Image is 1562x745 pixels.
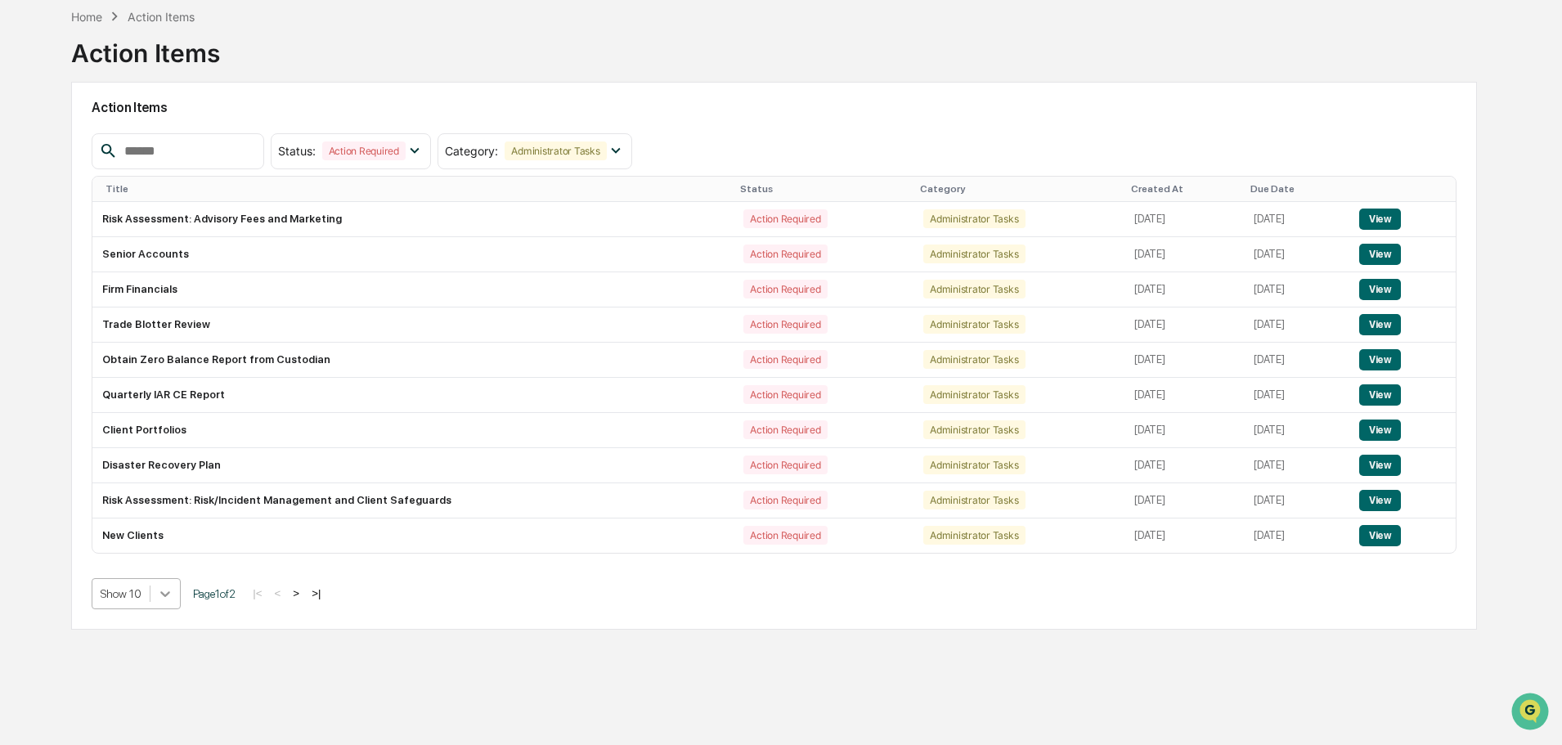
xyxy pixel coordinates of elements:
td: [DATE] [1124,483,1244,518]
span: Pylon [163,277,198,289]
div: Administrator Tasks [923,526,1025,545]
div: Administrator Tasks [923,209,1025,228]
button: View [1359,420,1401,441]
div: Action Required [743,315,827,334]
div: We're available if you need us! [56,141,207,155]
img: 1746055101610-c473b297-6a78-478c-a979-82029cc54cd1 [16,125,46,155]
td: [DATE] [1124,237,1244,272]
div: Administrator Tasks [505,141,606,160]
button: > [288,586,304,600]
button: |< [248,586,267,600]
div: Administrator Tasks [923,491,1025,509]
td: New Clients [92,518,734,553]
td: [DATE] [1244,307,1349,343]
button: < [270,586,286,600]
button: View [1359,244,1401,265]
button: View [1359,349,1401,370]
td: [DATE] [1124,518,1244,553]
div: Created At [1131,183,1237,195]
input: Clear [43,74,270,92]
a: View [1359,353,1401,366]
a: View [1359,213,1401,225]
td: [DATE] [1124,272,1244,307]
div: Administrator Tasks [923,245,1025,263]
button: View [1359,209,1401,230]
span: Category : [445,144,498,158]
td: Disaster Recovery Plan [92,448,734,483]
td: [DATE] [1244,518,1349,553]
div: Administrator Tasks [923,315,1025,334]
a: View [1359,318,1401,330]
div: Action Items [71,25,220,68]
div: Action Required [743,350,827,369]
td: [DATE] [1124,307,1244,343]
td: [DATE] [1244,343,1349,378]
button: Start new chat [278,130,298,150]
td: [DATE] [1124,448,1244,483]
span: Data Lookup [33,237,103,254]
td: [DATE] [1244,448,1349,483]
td: [DATE] [1124,378,1244,413]
td: [DATE] [1244,202,1349,237]
h2: Action Items [92,100,1457,115]
button: View [1359,525,1401,546]
button: View [1359,314,1401,335]
div: 🔎 [16,239,29,252]
a: View [1359,459,1401,471]
div: Administrator Tasks [923,456,1025,474]
div: Home [71,10,102,24]
span: Status : [278,144,316,158]
a: View [1359,248,1401,260]
div: Action Items [128,10,195,24]
td: [DATE] [1124,343,1244,378]
div: Title [105,183,727,195]
a: View [1359,283,1401,295]
a: View [1359,424,1401,436]
td: Senior Accounts [92,237,734,272]
div: Administrator Tasks [923,350,1025,369]
div: Action Required [322,141,406,160]
td: [DATE] [1124,413,1244,448]
div: Action Required [743,456,827,474]
p: How can we help? [16,34,298,61]
td: Trade Blotter Review [92,307,734,343]
span: Page 1 of 2 [193,587,236,600]
td: Quarterly IAR CE Report [92,378,734,413]
a: Powered byPylon [115,276,198,289]
button: View [1359,279,1401,300]
div: Action Required [743,385,827,404]
div: Action Required [743,491,827,509]
a: 🗄️Attestations [112,200,209,229]
div: Action Required [743,209,827,228]
a: 🖐️Preclearance [10,200,112,229]
td: Risk Assessment: Advisory Fees and Marketing [92,202,734,237]
button: View [1359,490,1401,511]
td: Risk Assessment: Risk/Incident Management and Client Safeguards [92,483,734,518]
td: [DATE] [1244,413,1349,448]
div: Action Required [743,526,827,545]
a: View [1359,529,1401,541]
div: Action Required [743,280,827,298]
span: Attestations [135,206,203,222]
div: Administrator Tasks [923,420,1025,439]
div: Action Required [743,245,827,263]
button: >| [307,586,325,600]
button: View [1359,455,1401,476]
td: [DATE] [1244,237,1349,272]
div: Action Required [743,420,827,439]
span: Preclearance [33,206,105,222]
a: View [1359,494,1401,506]
td: [DATE] [1244,378,1349,413]
td: [DATE] [1244,483,1349,518]
td: Firm Financials [92,272,734,307]
td: [DATE] [1244,272,1349,307]
div: Status [740,183,907,195]
div: Category [920,183,1118,195]
div: Due Date [1250,183,1343,195]
div: Start new chat [56,125,268,141]
div: 🗄️ [119,208,132,221]
td: [DATE] [1124,202,1244,237]
a: 🔎Data Lookup [10,231,110,260]
div: 🖐️ [16,208,29,221]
